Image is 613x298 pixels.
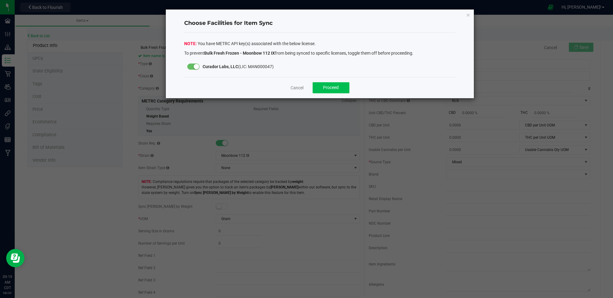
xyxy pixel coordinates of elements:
[466,11,470,18] button: Close modal
[6,249,25,267] iframe: Resource center
[291,85,303,91] a: Cancel
[323,85,339,90] span: Proceed
[313,82,349,93] button: Proceed
[184,19,456,27] h4: Choose Facilities for Item Sync
[184,41,456,58] div: You have METRC API key(s) associated with the below license.
[184,50,456,56] p: To prevent from being synced to specific licenses, toggle them off before proceeding.
[203,64,274,69] span: (LIC: MAN000047)
[203,64,238,69] strong: Curador Labs, LLC
[204,51,275,56] strong: Bulk Fresh Frozen - Moonbow 112 IX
